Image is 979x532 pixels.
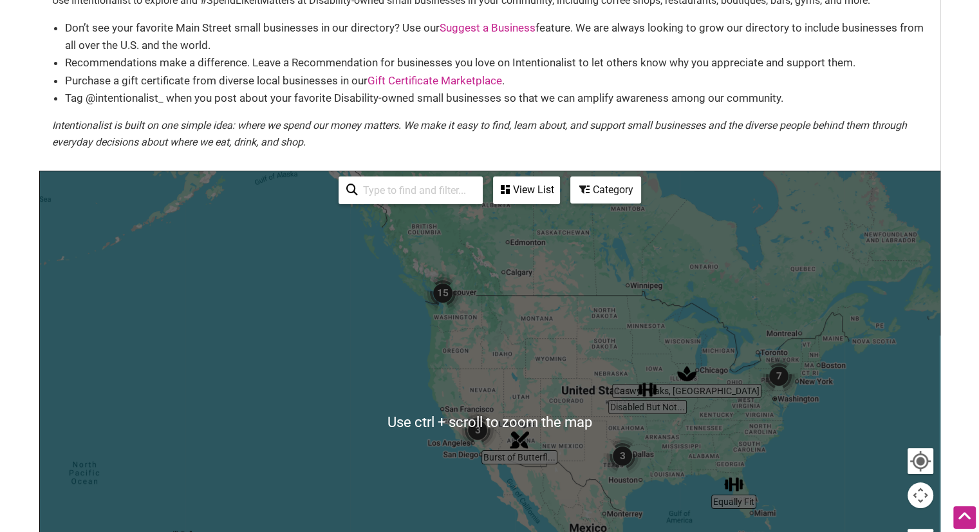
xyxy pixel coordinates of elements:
div: Disabled But Not Really [638,380,657,399]
button: Map camera controls [908,482,933,508]
li: Don’t see your favorite Main Street small businesses in our directory? Use our feature. We are al... [65,19,928,54]
div: Caswyn Oaks, LMT [677,364,696,383]
em: Intentionalist is built on one simple idea: where we spend our money matters. We make it easy to ... [52,119,907,148]
div: Category [572,178,640,202]
a: Suggest a Business [440,21,536,34]
div: Scroll Back to Top [953,506,976,529]
div: Equally Fit [724,475,743,494]
div: 15 [424,274,462,312]
button: Your Location [908,448,933,474]
div: 7 [760,357,798,395]
input: Type to find and filter... [358,178,475,203]
div: View List [494,178,559,202]
div: See a list of the visible businesses [493,176,560,204]
li: Purchase a gift certificate from diverse local businesses in our . [65,72,928,90]
div: 3 [603,437,642,475]
li: Tag @intentionalist_ when you post about your favorite Disability-owned small businesses so that ... [65,90,928,107]
div: Type to search and filter [339,176,483,204]
li: Recommendations make a difference. Leave a Recommendation for businesses you love on Intentionali... [65,54,928,71]
div: Burst of Butterflies Create & Paint Studio [510,430,529,450]
div: Filter by category [570,176,641,204]
div: 3 [458,411,497,450]
a: Gift Certificate Marketplace [368,74,502,87]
